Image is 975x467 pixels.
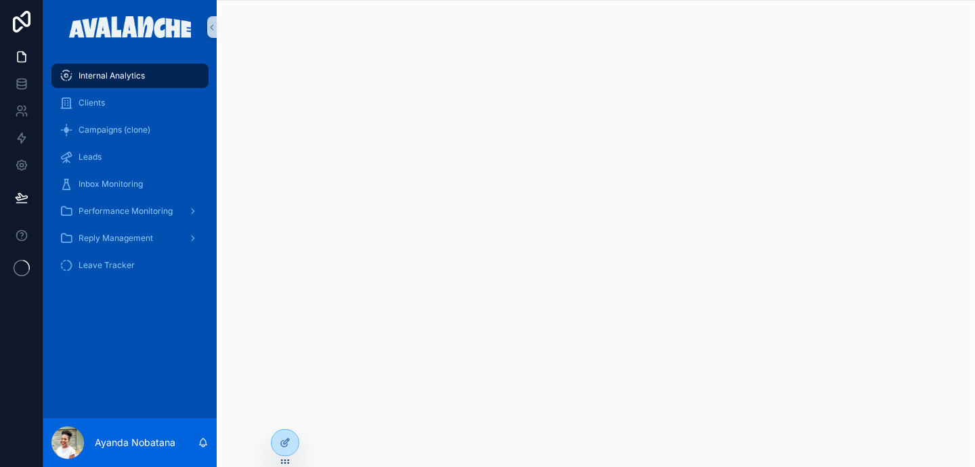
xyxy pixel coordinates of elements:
[43,54,217,295] div: scrollable content
[79,125,150,135] span: Campaigns (clone)
[79,97,105,108] span: Clients
[51,118,209,142] a: Campaigns (clone)
[51,64,209,88] a: Internal Analytics
[51,253,209,277] a: Leave Tracker
[51,172,209,196] a: Inbox Monitoring
[95,436,175,449] p: Ayanda Nobatana
[69,16,192,38] img: App logo
[79,260,135,271] span: Leave Tracker
[79,152,102,162] span: Leads
[51,199,209,223] a: Performance Monitoring
[79,206,173,217] span: Performance Monitoring
[51,91,209,115] a: Clients
[79,179,143,190] span: Inbox Monitoring
[79,70,145,81] span: Internal Analytics
[79,233,153,244] span: Reply Management
[51,145,209,169] a: Leads
[51,226,209,250] a: Reply Management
